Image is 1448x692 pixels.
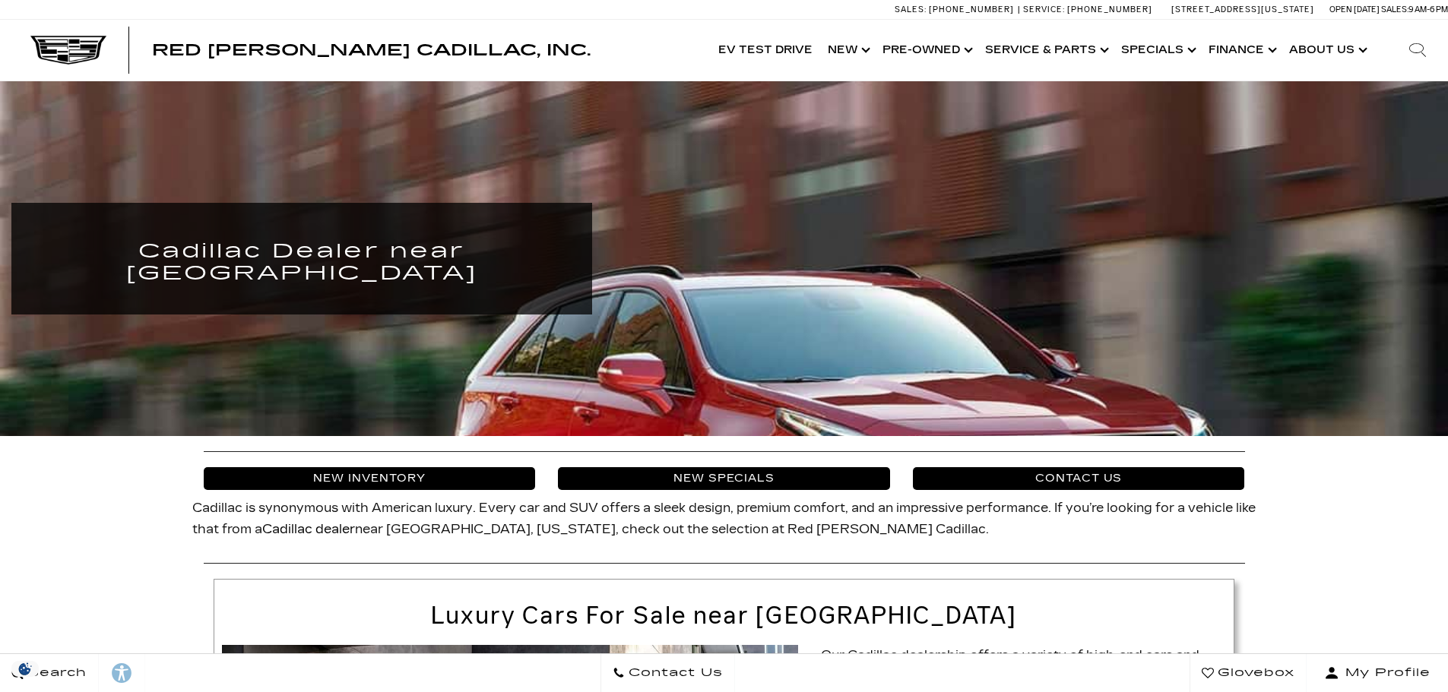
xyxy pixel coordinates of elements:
img: Opt-Out Icon [8,661,43,677]
a: About Us [1282,20,1372,81]
button: Open user profile menu [1307,654,1448,692]
span: 9 AM-6 PM [1408,5,1448,14]
p: Cadillac is synonymous with American luxury. Every car and SUV offers a sleek design, premium com... [192,467,1256,540]
a: Cadillac dealer [262,522,355,536]
a: Pre-Owned [875,20,977,81]
a: Contact Us [913,467,1245,490]
a: Sales: [PHONE_NUMBER] [895,5,1018,14]
a: Specials [1114,20,1201,81]
span: Service: [1023,5,1065,14]
a: New Inventory [204,467,536,490]
section: Click to Open Cookie Consent Modal [8,661,43,677]
span: Sales: [895,5,927,14]
h1: Cadillac Dealer near [GEOGRAPHIC_DATA] [34,241,569,284]
span: [PHONE_NUMBER] [1067,5,1152,14]
span: Sales: [1381,5,1408,14]
a: Service: [PHONE_NUMBER] [1018,5,1156,14]
h2: Luxury Cars For Sale near [GEOGRAPHIC_DATA] [222,602,1226,629]
a: [STREET_ADDRESS][US_STATE] [1171,5,1314,14]
a: New [820,20,875,81]
span: Glovebox [1214,662,1294,684]
span: Open [DATE] [1329,5,1380,14]
span: My Profile [1339,662,1431,684]
a: Glovebox [1190,654,1307,692]
span: Red [PERSON_NAME] Cadillac, Inc. [152,41,591,59]
img: Cadillac Dark Logo with Cadillac White Text [30,36,106,65]
a: Contact Us [600,654,735,692]
span: Contact Us [625,662,723,684]
a: New Specials [558,467,890,490]
a: Finance [1201,20,1282,81]
a: Red [PERSON_NAME] Cadillac, Inc. [152,43,591,58]
a: Service & Parts [977,20,1114,81]
a: EV Test Drive [711,20,820,81]
span: Search [24,662,87,684]
span: [PHONE_NUMBER] [929,5,1014,14]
